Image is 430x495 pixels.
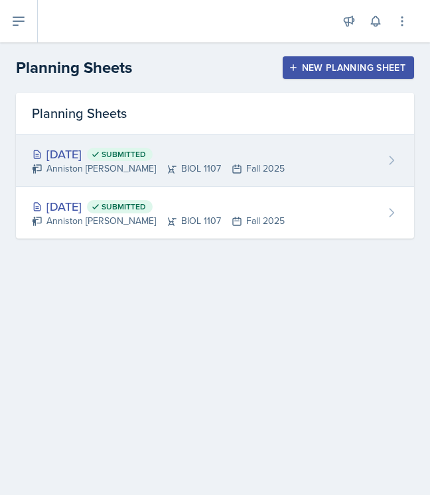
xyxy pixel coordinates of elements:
div: New Planning Sheet [291,62,405,73]
a: [DATE] Submitted Anniston [PERSON_NAME]BIOL 1107Fall 2025 [16,187,414,239]
h2: Planning Sheets [16,56,132,80]
div: Anniston [PERSON_NAME] BIOL 1107 Fall 2025 [32,214,285,228]
button: New Planning Sheet [283,56,414,79]
span: Submitted [102,149,146,160]
div: [DATE] [32,145,285,163]
div: [DATE] [32,197,285,215]
div: Anniston [PERSON_NAME] BIOL 1107 Fall 2025 [32,162,285,176]
span: Submitted [102,201,146,212]
a: [DATE] Submitted Anniston [PERSON_NAME]BIOL 1107Fall 2025 [16,135,414,187]
div: Planning Sheets [16,93,414,135]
